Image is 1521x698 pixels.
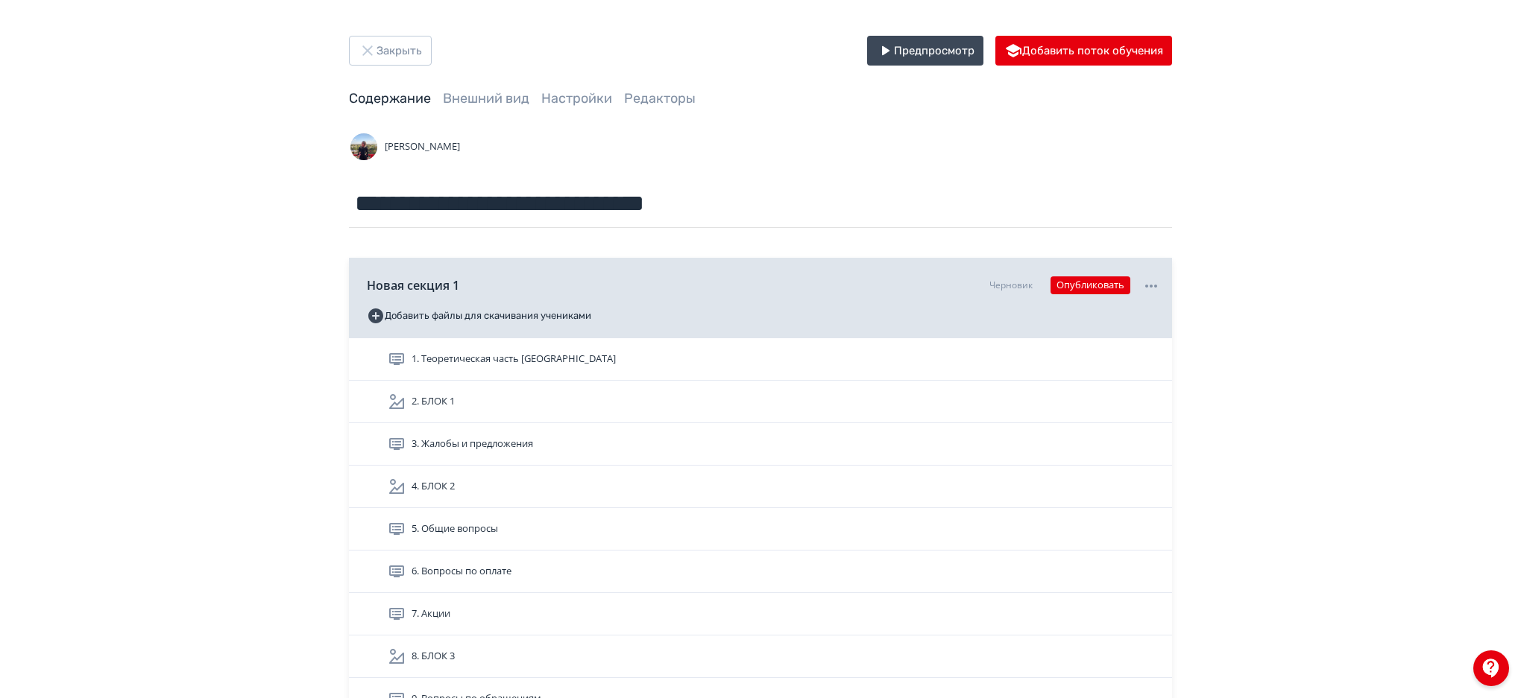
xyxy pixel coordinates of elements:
[349,508,1172,551] div: 5. Общие вопросы
[412,521,498,536] span: 5. Общие вопросы
[412,352,616,367] span: 1. Теоретическая часть Confluence
[412,564,511,579] span: 6. Вопросы по оплате
[541,90,612,107] a: Настройки
[412,649,455,664] span: 8. БЛОК 3
[349,551,1172,593] div: 6. Вопросы по оплате
[349,423,1172,466] div: 3. Жалобы и предложения
[1051,276,1130,294] button: Опубликовать
[995,36,1172,66] button: Добавить поток обучения
[624,90,696,107] a: Редакторы
[349,132,379,162] img: Avatar
[367,304,591,328] button: Добавить файлы для скачивания учениками
[412,606,450,621] span: 7. Акции
[349,36,432,66] button: Закрыть
[989,279,1033,292] div: Черновик
[412,394,455,409] span: 2. БЛОК 1
[367,276,459,294] span: Новая секция 1
[349,90,431,107] a: Содержание
[443,90,529,107] a: Внешний вид
[349,466,1172,508] div: 4. БЛОК 2
[349,381,1172,423] div: 2. БЛОК 1
[349,338,1172,381] div: 1. Теоретическая часть [GEOGRAPHIC_DATA]
[349,635,1172,678] div: 8. БЛОК 3
[412,479,455,494] span: 4. БЛОК 2
[385,139,460,154] span: [PERSON_NAME]
[867,36,983,66] button: Предпросмотр
[349,593,1172,635] div: 7. Акции
[412,437,533,451] span: 3. Жалобы и предложения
